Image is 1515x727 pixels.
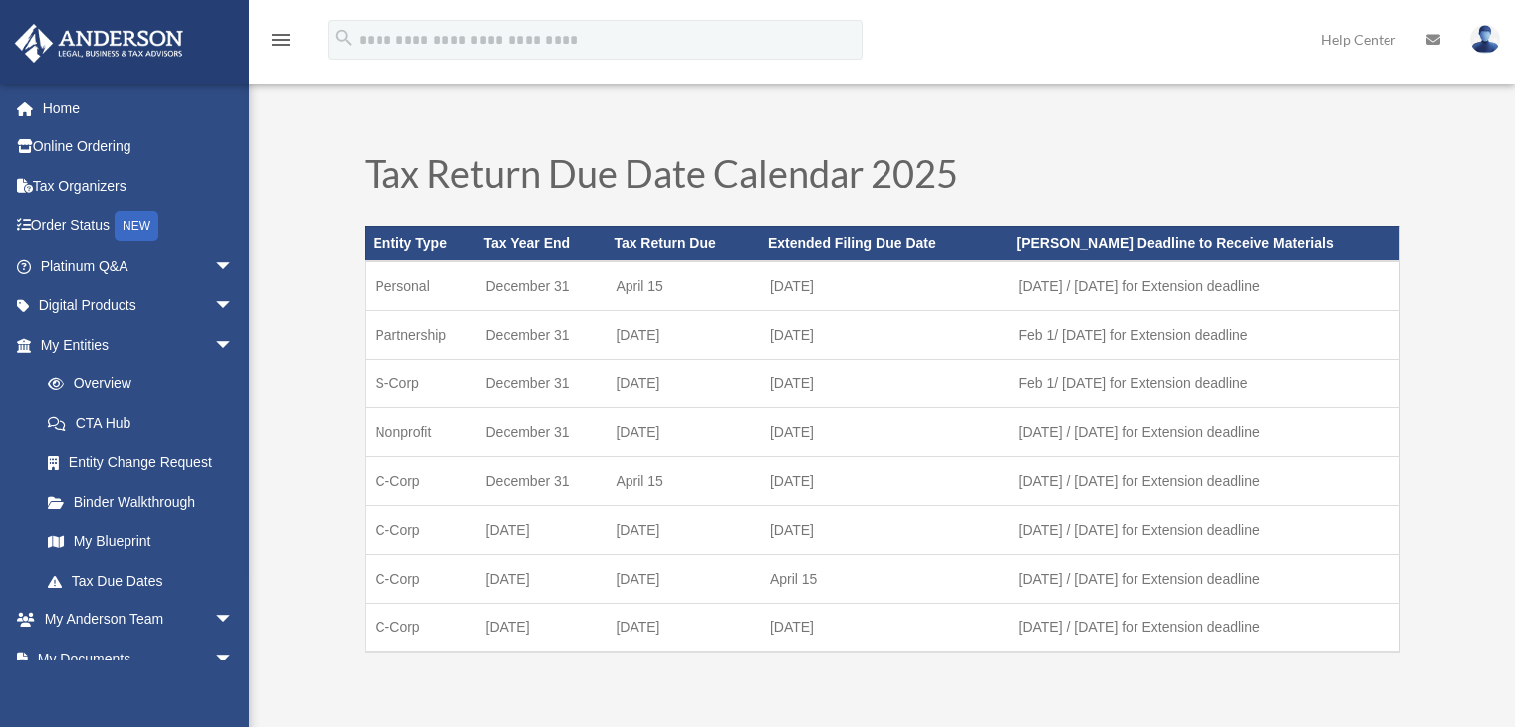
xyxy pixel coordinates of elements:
[14,88,264,127] a: Home
[606,226,760,260] th: Tax Return Due
[476,505,607,554] td: [DATE]
[28,364,264,404] a: Overview
[476,407,607,456] td: December 31
[476,310,607,359] td: December 31
[14,639,264,679] a: My Documentsarrow_drop_down
[28,482,264,522] a: Binder Walkthrough
[214,639,254,680] span: arrow_drop_down
[28,561,254,601] a: Tax Due Dates
[606,456,760,505] td: April 15
[606,261,760,311] td: April 15
[28,403,264,443] a: CTA Hub
[1009,505,1399,554] td: [DATE] / [DATE] for Extension deadline
[1009,456,1399,505] td: [DATE] / [DATE] for Extension deadline
[760,456,1009,505] td: [DATE]
[28,443,264,483] a: Entity Change Request
[214,325,254,365] span: arrow_drop_down
[269,35,293,52] a: menu
[115,211,158,241] div: NEW
[476,456,607,505] td: December 31
[760,359,1009,407] td: [DATE]
[269,28,293,52] i: menu
[365,603,476,652] td: C-Corp
[760,226,1009,260] th: Extended Filing Due Date
[14,206,264,247] a: Order StatusNEW
[14,246,264,286] a: Platinum Q&Aarrow_drop_down
[1009,226,1399,260] th: [PERSON_NAME] Deadline to Receive Materials
[476,603,607,652] td: [DATE]
[1009,603,1399,652] td: [DATE] / [DATE] for Extension deadline
[365,505,476,554] td: C-Corp
[1009,310,1399,359] td: Feb 1/ [DATE] for Extension deadline
[606,310,760,359] td: [DATE]
[28,522,264,562] a: My Blueprint
[476,554,607,603] td: [DATE]
[14,601,264,640] a: My Anderson Teamarrow_drop_down
[14,166,264,206] a: Tax Organizers
[365,359,476,407] td: S-Corp
[365,154,1400,202] h1: Tax Return Due Date Calendar 2025
[476,359,607,407] td: December 31
[760,261,1009,311] td: [DATE]
[214,246,254,287] span: arrow_drop_down
[365,261,476,311] td: Personal
[760,505,1009,554] td: [DATE]
[365,554,476,603] td: C-Corp
[365,456,476,505] td: C-Corp
[1009,261,1399,311] td: [DATE] / [DATE] for Extension deadline
[476,261,607,311] td: December 31
[606,554,760,603] td: [DATE]
[9,24,189,63] img: Anderson Advisors Platinum Portal
[214,286,254,327] span: arrow_drop_down
[365,310,476,359] td: Partnership
[760,407,1009,456] td: [DATE]
[333,27,355,49] i: search
[1009,359,1399,407] td: Feb 1/ [DATE] for Extension deadline
[1009,554,1399,603] td: [DATE] / [DATE] for Extension deadline
[214,601,254,641] span: arrow_drop_down
[14,127,264,167] a: Online Ordering
[606,359,760,407] td: [DATE]
[606,505,760,554] td: [DATE]
[760,603,1009,652] td: [DATE]
[606,407,760,456] td: [DATE]
[606,603,760,652] td: [DATE]
[14,286,264,326] a: Digital Productsarrow_drop_down
[476,226,607,260] th: Tax Year End
[1009,407,1399,456] td: [DATE] / [DATE] for Extension deadline
[760,554,1009,603] td: April 15
[760,310,1009,359] td: [DATE]
[365,407,476,456] td: Nonprofit
[14,325,264,364] a: My Entitiesarrow_drop_down
[365,226,476,260] th: Entity Type
[1470,25,1500,54] img: User Pic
